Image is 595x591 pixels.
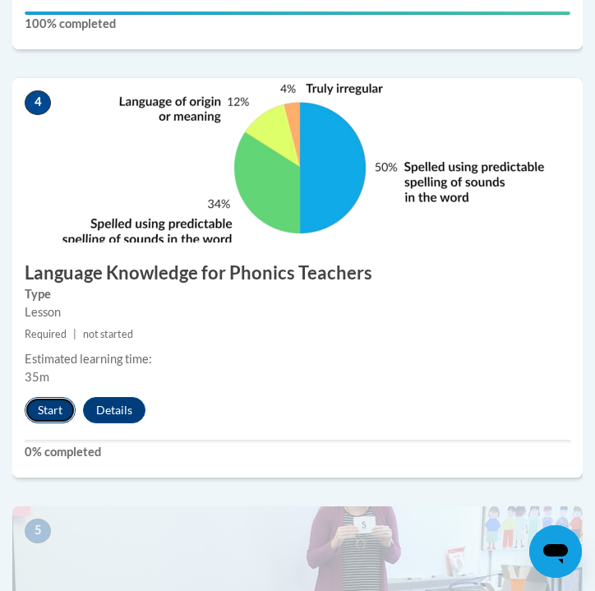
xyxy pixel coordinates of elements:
[12,78,583,242] img: Course Image
[25,12,570,15] div: Your progress
[25,285,570,303] label: Type
[25,303,570,321] div: Lesson
[25,90,51,115] span: 4
[12,261,583,286] h3: Language Knowledge for Phonics Teachers
[25,350,570,368] div: Estimated learning time:
[25,397,76,423] button: Start
[83,328,133,340] span: not started
[529,525,582,578] iframe: Button to launch messaging window
[83,397,145,423] button: Details
[25,328,67,340] span: Required
[25,15,570,33] label: 100% completed
[25,370,49,384] span: 35m
[25,519,51,543] span: 5
[25,443,570,461] label: 0% completed
[73,328,76,340] span: |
